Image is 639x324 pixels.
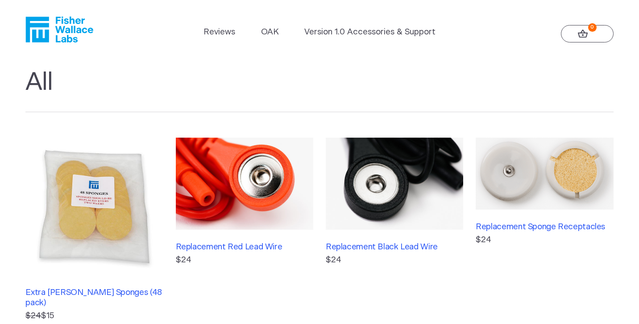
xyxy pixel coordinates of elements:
[25,138,163,275] img: Extra Fisher Wallace Sponges (48 pack)
[476,234,614,246] p: $24
[203,26,235,38] a: Reviews
[588,23,597,32] strong: 0
[561,25,614,43] a: 0
[25,138,163,322] a: Extra [PERSON_NAME] Sponges (48 pack) $24$15
[176,254,314,266] p: $24
[25,17,93,42] a: Fisher Wallace
[176,242,314,252] h3: Replacement Red Lead Wire
[25,67,613,112] h1: All
[176,138,314,230] img: Replacement Red Lead Wire
[326,138,464,230] img: Replacement Black Lead Wire
[476,138,614,322] a: Replacement Sponge Receptacles$24
[476,222,614,232] h3: Replacement Sponge Receptacles
[326,254,464,266] p: $24
[326,138,464,322] a: Replacement Black Lead Wire$24
[25,311,41,320] s: $24
[261,26,279,38] a: OAK
[25,310,163,322] p: $15
[176,138,314,322] a: Replacement Red Lead Wire$24
[304,26,436,38] a: Version 1.0 Accessories & Support
[476,138,614,210] img: Replacement Sponge Receptacles
[25,288,163,308] h3: Extra [PERSON_NAME] Sponges (48 pack)
[326,242,464,252] h3: Replacement Black Lead Wire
